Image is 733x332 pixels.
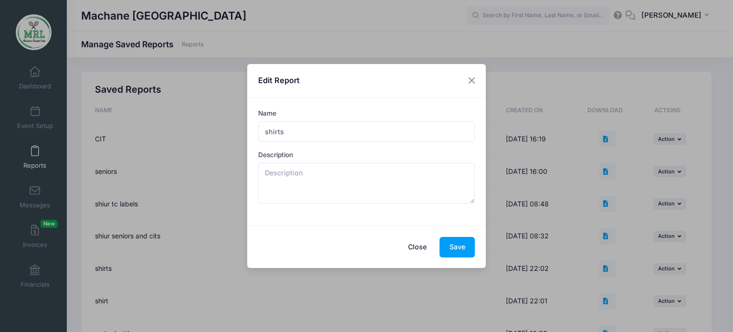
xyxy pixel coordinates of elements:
input: Name [258,121,475,142]
button: Close [398,237,437,257]
h4: Edit Report [258,75,300,86]
label: Description [258,150,293,160]
label: Name [258,108,276,118]
button: Close [463,72,481,89]
button: Save [440,237,475,257]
